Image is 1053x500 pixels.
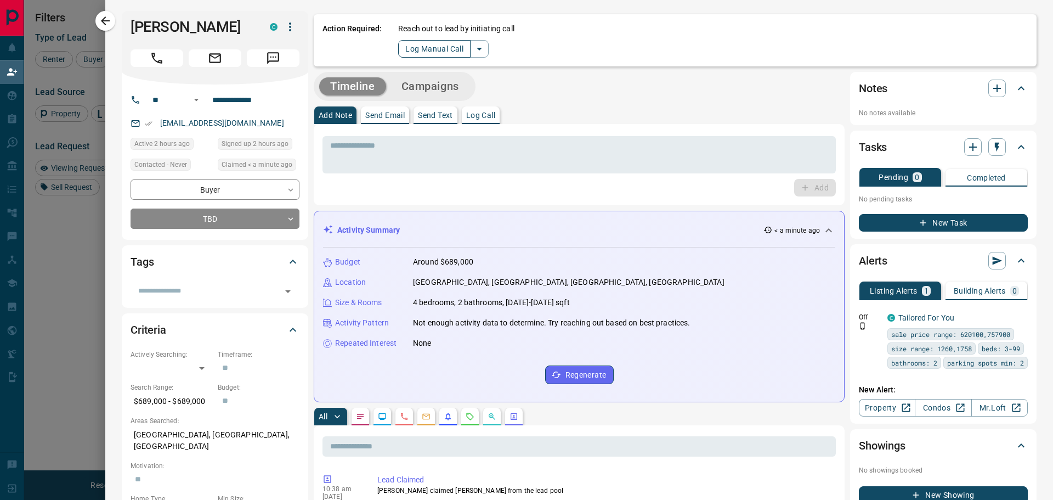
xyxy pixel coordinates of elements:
svg: Push Notification Only [859,322,867,330]
div: Alerts [859,248,1028,274]
span: bathrooms: 2 [891,357,937,368]
p: Not enough activity data to determine. Try reaching out based on best practices. [413,317,690,329]
p: < a minute ago [774,226,820,235]
span: Claimed < a minute ago [222,159,292,170]
p: Timeframe: [218,350,299,359]
p: Pending [879,173,908,181]
p: Listing Alerts [870,287,918,295]
p: Building Alerts [954,287,1006,295]
div: Mon Sep 15 2025 [218,159,299,174]
p: Add Note [319,111,352,119]
div: Tasks [859,134,1028,160]
p: [GEOGRAPHIC_DATA], [GEOGRAPHIC_DATA], [GEOGRAPHIC_DATA], [GEOGRAPHIC_DATA] [413,277,724,288]
svg: Calls [400,412,409,421]
p: [GEOGRAPHIC_DATA], [GEOGRAPHIC_DATA], [GEOGRAPHIC_DATA] [131,426,299,456]
div: TBD [131,209,299,229]
p: Completed [967,174,1006,182]
p: Send Text [418,111,453,119]
button: Timeline [319,77,386,95]
svg: Requests [466,412,474,421]
p: Motivation: [131,461,299,471]
div: Tags [131,249,299,275]
p: Lead Claimed [377,474,831,486]
span: size range: 1260,1758 [891,343,972,354]
span: parking spots min: 2 [947,357,1024,368]
span: Email [189,49,241,67]
div: Activity Summary< a minute ago [323,220,835,240]
button: Open [190,93,203,106]
p: Around $689,000 [413,256,473,268]
button: Campaigns [390,77,470,95]
p: Activity Pattern [335,317,389,329]
a: Tailored For You [898,313,954,322]
div: condos.ca [270,23,278,31]
svg: Agent Actions [509,412,518,421]
div: Buyer [131,179,299,200]
button: Regenerate [545,366,614,384]
p: No showings booked [859,465,1028,475]
p: Action Required: [322,23,382,58]
p: [PERSON_NAME] claimed [PERSON_NAME] from the lead pool [377,486,831,496]
h2: Tags [131,253,154,271]
span: Contacted - Never [134,159,187,170]
a: [EMAIL_ADDRESS][DOMAIN_NAME] [160,119,284,127]
a: Property [859,399,915,417]
p: Off [859,312,881,322]
button: New Task [859,214,1028,232]
p: Reach out to lead by initiating call [398,23,514,35]
p: New Alert: [859,384,1028,396]
button: Log Manual Call [398,40,471,58]
div: Criteria [131,317,299,343]
div: Notes [859,75,1028,102]
h2: Tasks [859,138,887,156]
p: 4 bedrooms, 2 bathrooms, [DATE]-[DATE] sqft [413,297,570,308]
div: condos.ca [887,314,895,322]
h1: [PERSON_NAME] [131,18,253,36]
p: Repeated Interest [335,338,397,349]
p: No pending tasks [859,191,1028,207]
p: Activity Summary [337,224,400,236]
p: No notes available [859,108,1028,118]
p: Actively Searching: [131,350,212,359]
div: split button [398,40,489,58]
p: None [413,338,432,349]
a: Mr.Loft [971,399,1028,417]
span: Active 2 hours ago [134,138,190,149]
div: Mon Sep 15 2025 [131,138,212,153]
h2: Showings [859,437,905,454]
p: Budget [335,256,360,268]
p: Location [335,277,366,288]
span: Call [131,49,183,67]
span: Signed up 2 hours ago [222,138,288,149]
svg: Notes [356,412,365,421]
svg: Listing Alerts [444,412,452,421]
p: Search Range: [131,383,212,392]
p: All [319,413,327,420]
p: Send Email [365,111,405,119]
p: Budget: [218,383,299,392]
a: Condos [915,399,971,417]
p: Size & Rooms [335,297,382,308]
p: $689,000 - $689,000 [131,392,212,411]
div: Mon Sep 15 2025 [218,138,299,153]
span: beds: 3-99 [982,343,1020,354]
svg: Emails [422,412,431,421]
span: sale price range: 620100,757900 [891,329,1010,340]
div: Showings [859,432,1028,459]
h2: Criteria [131,321,166,339]
h2: Notes [859,80,887,97]
svg: Email Verified [145,120,152,127]
svg: Opportunities [488,412,496,421]
p: 0 [915,173,919,181]
p: Log Call [466,111,495,119]
p: Areas Searched: [131,416,299,426]
p: 1 [924,287,929,295]
p: 10:38 am [322,485,361,493]
h2: Alerts [859,252,887,269]
span: Message [247,49,299,67]
svg: Lead Browsing Activity [378,412,387,421]
button: Open [280,284,296,299]
p: 0 [1012,287,1017,295]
